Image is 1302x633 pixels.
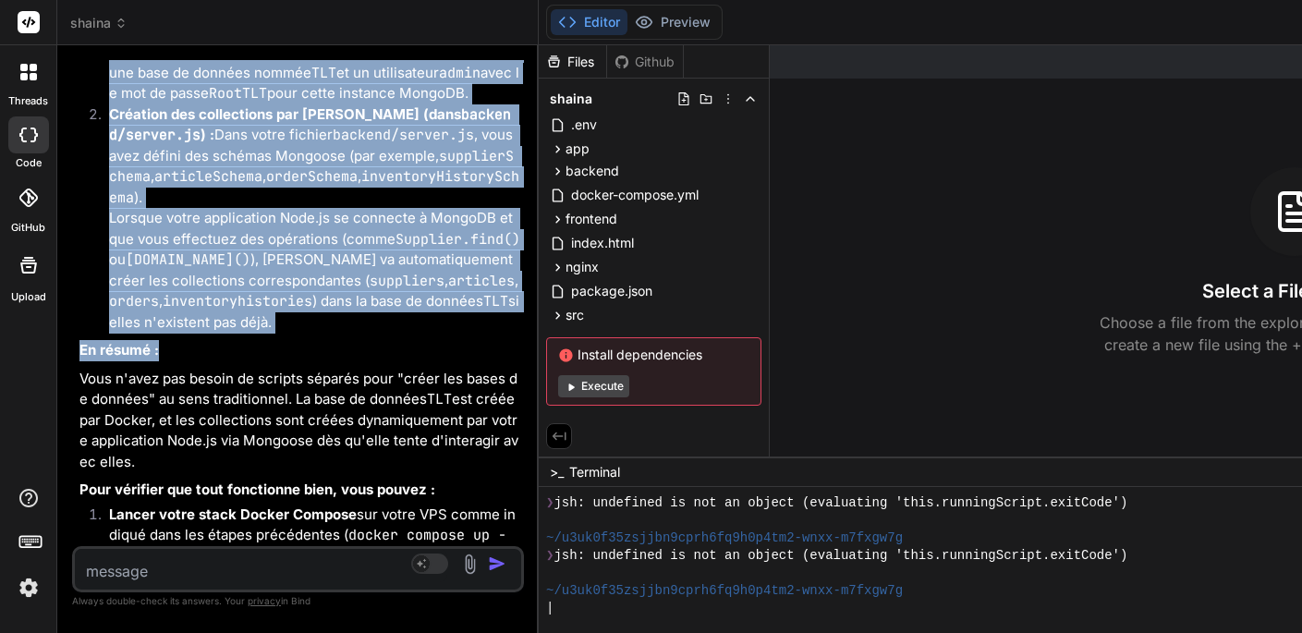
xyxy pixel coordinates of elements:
[311,64,336,82] code: TLT
[13,572,44,603] img: settings
[569,280,654,302] span: package.json
[79,341,159,359] strong: En résumé :
[550,463,564,481] span: >_
[8,93,48,109] label: threads
[266,167,358,186] code: orderSchema
[94,505,520,567] li: sur votre VPS comme indiqué dans les étapes précédentes ( ).
[109,105,511,144] strong: Création des collections par [PERSON_NAME] (dans ) :
[569,114,599,136] span: .env
[566,258,599,276] span: nginx
[554,494,1127,512] span: jsh: undefined is not an object (evaluating 'this.runningScript.exitCode')
[569,184,700,206] span: docker-compose.yml
[448,272,515,290] code: articles
[483,292,508,310] code: TLT
[566,306,584,324] span: src
[11,289,46,305] label: Upload
[126,250,250,269] code: [DOMAIN_NAME]()
[79,369,520,473] p: Vous n'avez pas besoin de scripts séparés pour "créer les bases de données" au sens traditionnel....
[163,292,312,310] code: inventoryhistories
[554,547,1127,565] span: jsh: undefined is not an object (evaluating 'this.runningScript.exitCode')
[558,375,629,397] button: Execute
[109,105,511,145] code: backend/server.js
[607,53,683,71] div: Github
[566,140,590,158] span: app
[248,595,281,606] span: privacy
[70,14,128,32] span: shaina
[72,592,524,610] p: Always double-check its answers. Your in Bind
[459,554,481,575] img: attachment
[109,104,520,334] p: Dans votre fichier , vous avez défini des schémas Mongoose (par exemple, , , , ). Lorsque votre a...
[550,90,592,108] span: shaina
[566,162,619,180] span: backend
[558,346,749,364] span: Install dependencies
[16,155,42,171] label: code
[79,481,435,498] strong: Pour vérifier que tout fonctionne bien, vous pouvez :
[551,9,627,35] button: Editor
[566,210,617,228] span: frontend
[11,220,45,236] label: GitHub
[569,463,620,481] span: Terminal
[627,9,718,35] button: Preview
[569,232,636,254] span: index.html
[209,84,267,103] code: RootTLT
[109,42,520,104] p: Ces variables d'environnement indiquent à MongoDB de créer une base de données nommée et un utili...
[546,547,554,565] span: ❯
[439,64,481,82] code: admin
[539,53,606,71] div: Files
[546,494,554,512] span: ❯
[333,126,474,144] code: backend/server.js
[546,582,903,600] span: ~/u3uk0f35zsjjbn9cprh6fq9h0p4tm2-wnxx-m7fxgw7g
[109,147,514,187] code: supplierSchema
[395,230,520,249] code: Supplier.find()
[427,390,452,408] code: TLT
[154,167,262,186] code: articleSchema
[546,530,903,547] span: ~/u3uk0f35zsjjbn9cprh6fq9h0p4tm2-wnxx-m7fxgw7g
[488,554,506,573] img: icon
[546,600,554,617] span: |
[370,272,444,290] code: suppliers
[109,292,159,310] code: orders
[109,167,519,207] code: inventoryHistorySchema
[109,505,357,523] strong: Lancer votre stack Docker Compose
